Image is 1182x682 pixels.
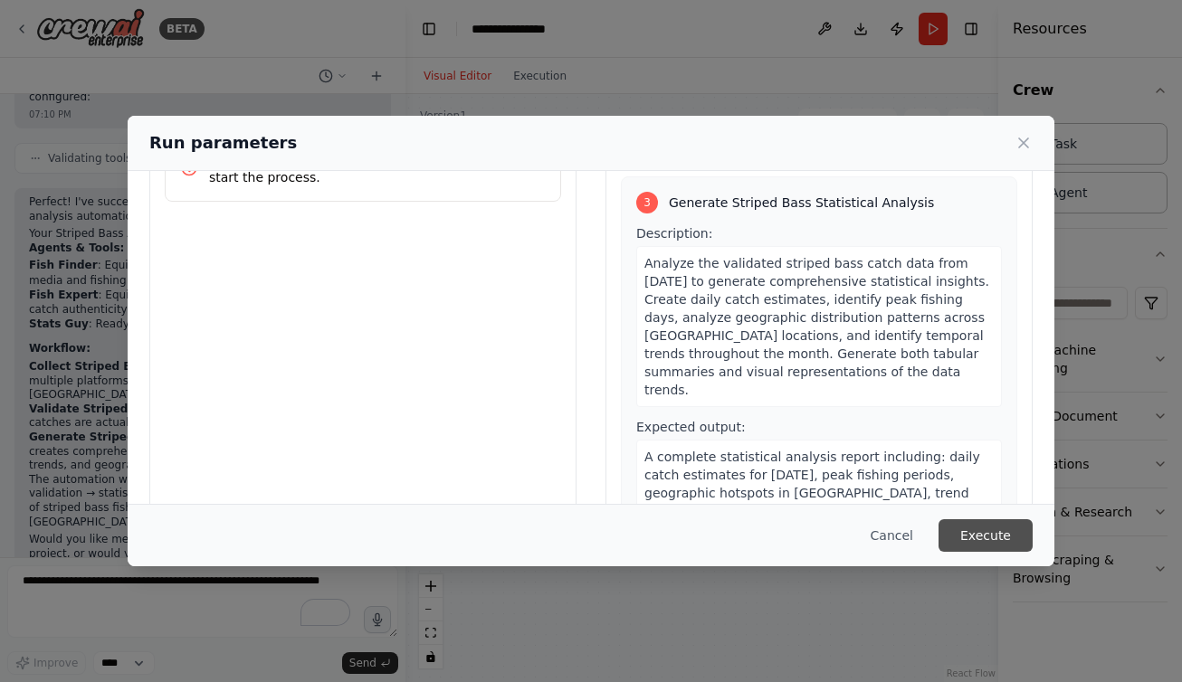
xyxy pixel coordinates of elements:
button: Execute [939,519,1033,552]
div: 3 [636,192,658,213]
span: Analyze the validated striped bass catch data from [DATE] to generate comprehensive statistical i... [644,256,989,397]
span: Generate Striped Bass Statistical Analysis [669,194,934,212]
span: Expected output: [636,420,746,434]
button: Cancel [856,519,928,552]
h2: Run parameters [149,130,297,156]
span: A complete statistical analysis report including: daily catch estimates for [DATE], peak fishing ... [644,450,984,554]
span: Description: [636,226,712,241]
